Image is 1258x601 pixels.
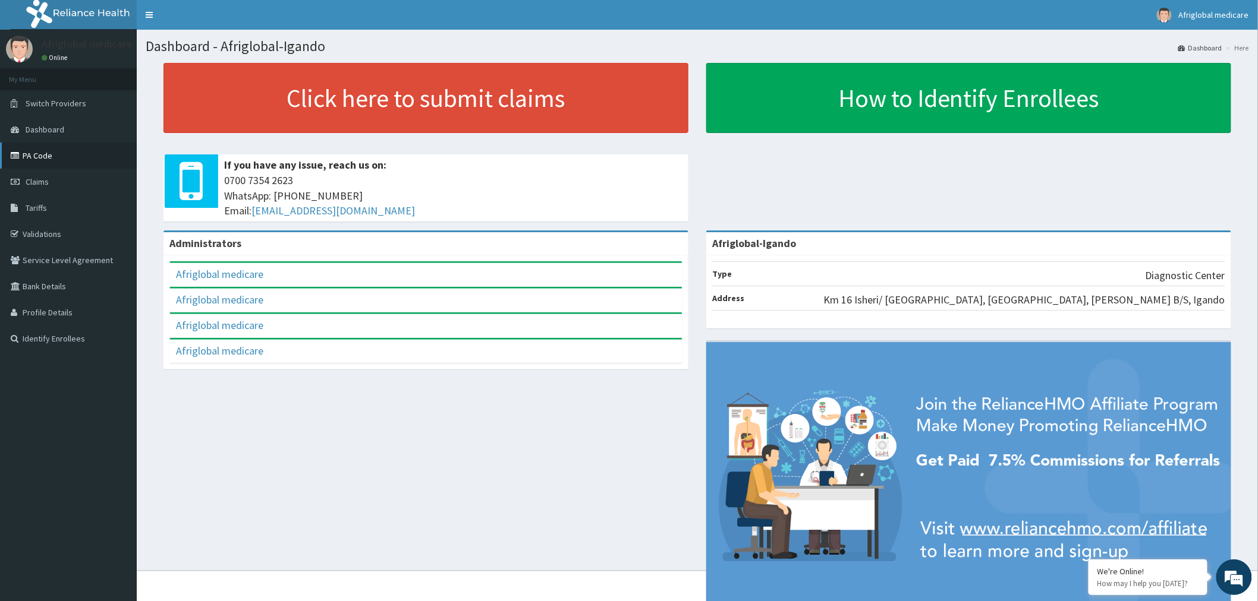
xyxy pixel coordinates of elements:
[176,267,263,281] a: Afriglobal medicare
[706,63,1231,133] a: How to Identify Enrollees
[26,124,64,135] span: Dashboard
[224,158,386,172] b: If you have any issue, reach us on:
[712,236,796,250] strong: Afriglobal-Igando
[163,63,688,133] a: Click here to submit claims
[712,293,744,303] b: Address
[1224,43,1249,53] li: Here
[42,53,70,62] a: Online
[1146,268,1225,283] p: Diagnostic Center
[224,173,683,219] span: 0700 7354 2623 WhatsApp: [PHONE_NUMBER] Email:
[169,236,241,250] b: Administrators
[176,344,263,358] a: Afriglobal medicare
[176,293,263,306] a: Afriglobal medicare
[251,204,415,217] a: [EMAIL_ADDRESS][DOMAIN_NAME]
[823,292,1225,308] p: Km 16 Isheri/ [GEOGRAPHIC_DATA], [GEOGRAPHIC_DATA], [PERSON_NAME] B/S, Igando
[26,176,49,187] span: Claims
[1157,8,1172,23] img: User Image
[146,39,1249,54] h1: Dashboard - Afriglobal-Igando
[42,39,132,49] p: Afriglobal medicare
[1178,43,1222,53] a: Dashboard
[26,203,47,213] span: Tariffs
[712,268,732,279] b: Type
[1097,566,1199,577] div: We're Online!
[176,318,263,332] a: Afriglobal medicare
[6,36,33,62] img: User Image
[26,98,86,109] span: Switch Providers
[1179,10,1249,20] span: Afriglobal medicare
[1097,578,1199,589] p: How may I help you today?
